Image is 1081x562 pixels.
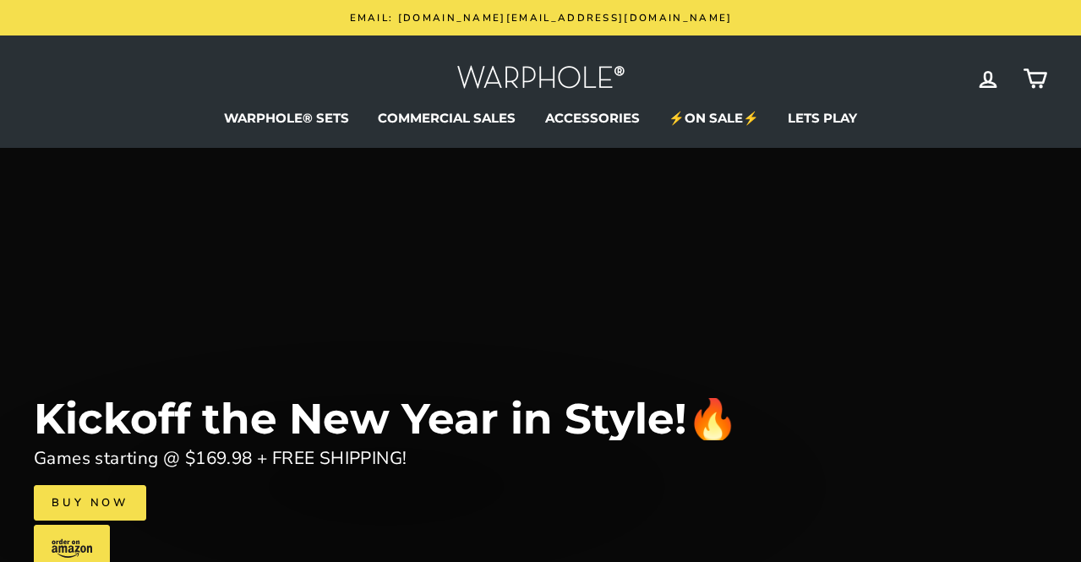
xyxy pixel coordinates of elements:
div: Games starting @ $169.98 + FREE SHIPPING! [34,445,407,472]
a: WARPHOLE® SETS [211,106,362,131]
a: Buy Now [34,485,146,521]
img: amazon-logo.svg [52,538,92,558]
a: COMMERCIAL SALES [365,106,528,131]
a: LETS PLAY [775,106,870,131]
a: ⚡ON SALE⚡ [656,106,772,131]
img: Warphole [456,61,625,97]
a: Email: [DOMAIN_NAME][EMAIL_ADDRESS][DOMAIN_NAME] [38,8,1044,27]
ul: Primary [34,106,1047,131]
div: Kickoff the New Year in Style!🔥 [34,398,739,440]
a: ACCESSORIES [532,106,652,131]
span: Email: [DOMAIN_NAME][EMAIL_ADDRESS][DOMAIN_NAME] [350,11,733,25]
